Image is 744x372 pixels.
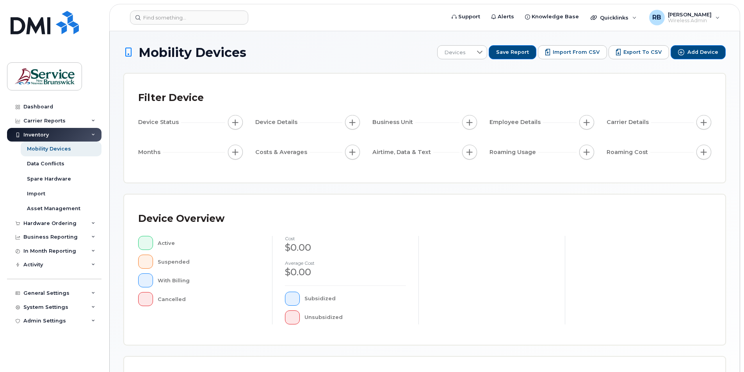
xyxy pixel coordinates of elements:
span: Costs & Averages [255,148,310,156]
button: Add Device [671,45,726,59]
span: Add Device [687,49,718,56]
div: With Billing [158,273,260,287]
span: Months [138,148,163,156]
span: Employee Details [489,118,543,126]
span: Mobility Devices [139,46,246,59]
div: Unsubsidized [304,310,406,324]
h4: Average cost [285,260,406,266]
div: Active [158,236,260,250]
div: Subsidized [304,292,406,306]
div: Cancelled [158,292,260,306]
span: Carrier Details [607,118,651,126]
button: Export to CSV [609,45,669,59]
span: Import from CSV [553,49,600,56]
button: Import from CSV [538,45,607,59]
h4: cost [285,236,406,241]
span: Roaming Cost [607,148,650,156]
span: Device Status [138,118,181,126]
div: Suspended [158,255,260,269]
button: Save Report [489,45,536,59]
span: Business Unit [372,118,415,126]
span: Save Report [496,49,529,56]
div: Device Overview [138,209,224,229]
span: Roaming Usage [489,148,538,156]
span: Airtime, Data & Text [372,148,433,156]
div: $0.00 [285,266,406,279]
div: Filter Device [138,88,204,108]
span: Devices [438,46,472,60]
span: Export to CSV [623,49,662,56]
div: $0.00 [285,241,406,254]
span: Device Details [255,118,300,126]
